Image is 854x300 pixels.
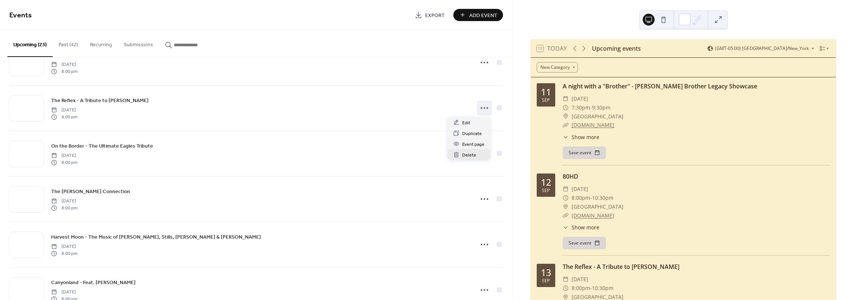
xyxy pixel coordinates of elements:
[590,103,592,112] span: -
[563,202,569,211] div: ​
[9,8,32,23] span: Events
[51,96,149,105] a: The Reflex - A Tribute to [PERSON_NAME]
[51,205,77,211] span: 8:00 pm
[563,223,569,231] div: ​
[51,198,77,205] span: [DATE]
[590,193,592,202] span: -
[563,146,606,159] button: Save event
[592,44,641,53] div: Upcoming events
[51,243,77,250] span: [DATE]
[590,284,592,293] span: -
[51,278,136,287] a: Canyonland - Feat. [PERSON_NAME]
[563,103,569,112] div: ​
[51,97,149,105] span: The Reflex - A Tribute to [PERSON_NAME]
[563,223,599,231] button: ​Show more
[7,30,53,57] button: Upcoming (23)
[572,275,588,284] span: [DATE]
[563,275,569,284] div: ​
[563,82,757,90] a: A night with a "Brother" - [PERSON_NAME] Brother Legacy Showcase
[563,112,569,121] div: ​
[563,185,569,193] div: ​
[462,141,484,148] span: Event page
[51,68,77,75] span: 8:00 pm
[563,133,599,141] button: ​Show more
[563,284,569,293] div: ​
[572,193,590,202] span: 8:00pm
[84,30,118,56] button: Recurring
[572,212,614,219] a: [DOMAIN_NAME]
[469,11,497,19] span: Add Event
[51,233,261,241] a: Harvest Moon - The Music of [PERSON_NAME], Stills, [PERSON_NAME] & [PERSON_NAME]
[541,178,551,187] div: 12
[51,107,77,114] span: [DATE]
[592,284,613,293] span: 10:30pm
[462,119,470,127] span: Edit
[51,159,77,166] span: 8:00 pm
[592,103,610,112] span: 9:30pm
[563,237,606,249] button: Save event
[572,202,623,211] span: [GEOGRAPHIC_DATA]
[563,263,679,271] a: The Reflex - A Tribute to [PERSON_NAME]
[453,9,503,21] button: Add Event
[572,133,599,141] span: Show more
[572,121,614,128] a: [DOMAIN_NAME]
[563,211,569,220] div: ​
[51,188,130,196] span: The [PERSON_NAME] Connection
[542,98,550,103] div: Sep
[572,112,623,121] span: [GEOGRAPHIC_DATA]
[51,289,77,296] span: [DATE]
[542,188,550,193] div: Sep
[563,172,578,181] a: 80HD
[462,151,476,159] span: Delete
[541,87,551,97] div: 11
[51,114,77,120] span: 8:00 pm
[51,233,261,241] span: Harvest Moon - The Music of [PERSON_NAME], Stills, [PERSON_NAME] & [PERSON_NAME]
[542,279,550,283] div: Sep
[51,152,77,159] span: [DATE]
[462,130,482,138] span: Duplicate
[715,46,809,51] span: (GMT-05:00) [GEOGRAPHIC_DATA]/New_York
[572,94,588,103] span: [DATE]
[592,193,613,202] span: 10:30pm
[51,142,153,150] a: On the Border - The Ultimate Eagles Tribute
[563,133,569,141] div: ​
[572,223,599,231] span: Show more
[51,187,130,196] a: The [PERSON_NAME] Connection
[51,142,153,150] span: On the Border - The Ultimate Eagles Tribute
[563,193,569,202] div: ​
[572,103,590,112] span: 7:30pm
[409,9,450,21] a: Export
[572,185,588,193] span: [DATE]
[53,30,84,56] button: Past (42)
[51,250,77,257] span: 8:00 pm
[563,121,569,129] div: ​
[51,61,77,68] span: [DATE]
[425,11,445,19] span: Export
[118,30,159,56] button: Submissions
[563,94,569,103] div: ​
[572,284,590,293] span: 8:00pm
[541,268,551,277] div: 13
